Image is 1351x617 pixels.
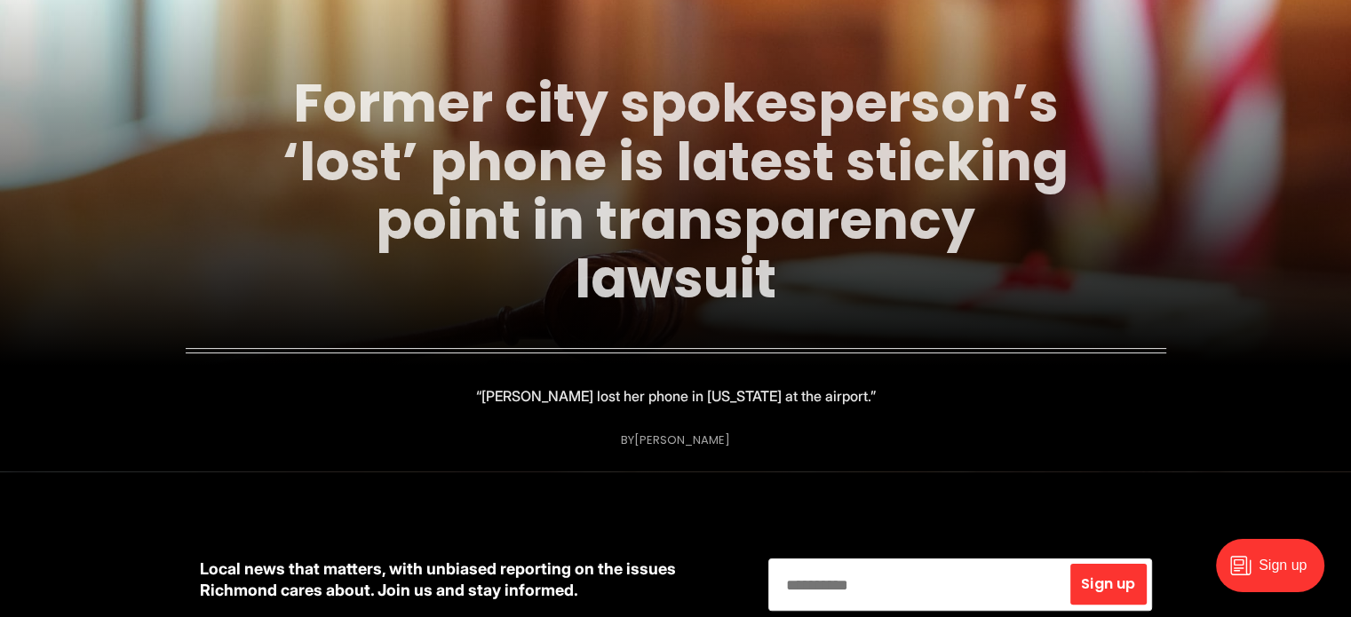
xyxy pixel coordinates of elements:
p: “[PERSON_NAME] lost her phone in [US_STATE] at the airport.” [476,384,876,408]
p: Local news that matters, with unbiased reporting on the issues Richmond cares about. Join us and ... [200,558,740,601]
div: By [621,433,730,447]
iframe: portal-trigger [1201,530,1351,617]
a: [PERSON_NAME] [634,431,730,448]
button: Sign up [1070,564,1146,605]
a: Former city spokesperson’s ‘lost’ phone is latest sticking point in transparency lawsuit [282,66,1069,316]
span: Sign up [1081,577,1135,591]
